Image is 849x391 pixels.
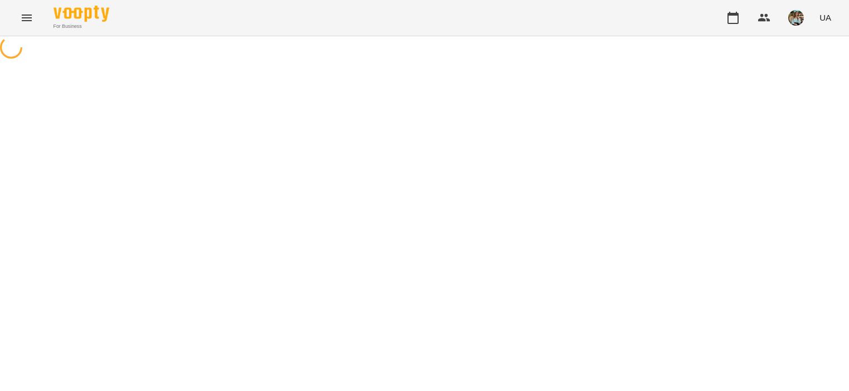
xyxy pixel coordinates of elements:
[54,6,109,22] img: Voopty Logo
[54,23,109,30] span: For Business
[788,10,804,26] img: 856b7ccd7d7b6bcc05e1771fbbe895a7.jfif
[13,4,40,31] button: Menu
[815,7,836,28] button: UA
[819,12,831,23] span: UA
